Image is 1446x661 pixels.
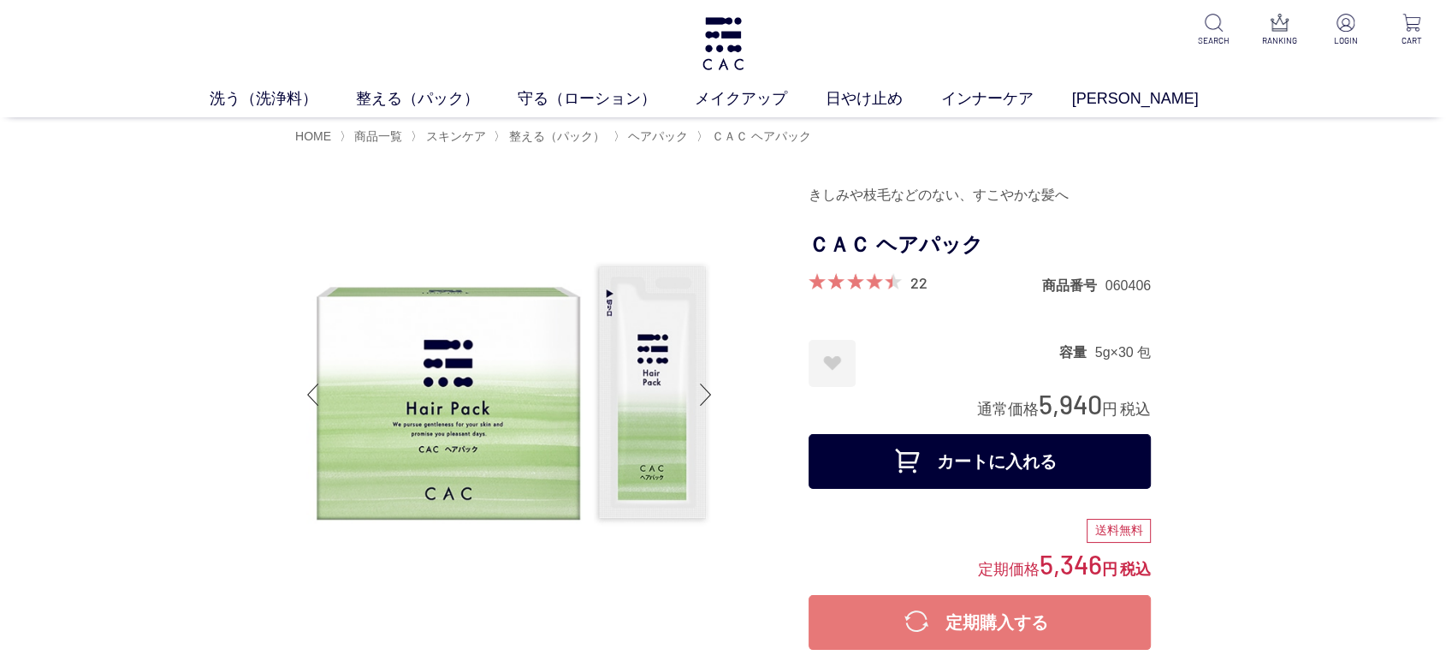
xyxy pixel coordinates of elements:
span: 通常価格 [977,401,1039,418]
span: 税込 [1120,561,1151,578]
span: 5,346 [1040,548,1102,580]
p: RANKING [1259,34,1301,47]
a: インナーケア [940,87,1071,110]
img: website_grey.svg [27,45,41,60]
a: 日やけ止め [825,87,940,110]
li: 〉 [339,128,406,145]
li: 〉 [696,128,815,145]
img: tab_domain_overview_orange.svg [58,101,72,115]
img: ＣＡＣ ヘアパック [295,181,723,609]
dt: 容量 [1059,343,1095,361]
div: ドメイン概要 [77,103,143,114]
div: 送料無料 [1087,519,1151,543]
p: CART [1390,34,1432,47]
h1: ＣＡＣ ヘアパック [809,226,1151,265]
span: 円 [1102,401,1117,418]
p: LOGIN [1325,34,1366,47]
a: ヘアパック [625,129,688,143]
div: きしみや枝毛などのない、すこやかな髪へ [809,181,1151,210]
span: ＣＡＣ ヘアパック [712,129,811,143]
div: ドメイン: [DOMAIN_NAME] [44,45,198,60]
div: キーワード流入 [199,103,276,114]
li: 〉 [494,128,609,145]
li: 〉 [411,128,490,145]
img: logo_orange.svg [27,27,41,41]
a: 整える（パック） [506,129,605,143]
button: 定期購入する [809,595,1151,650]
span: 5,940 [1039,388,1102,420]
p: SEARCH [1193,34,1235,47]
span: 定期価格 [978,559,1040,578]
a: [PERSON_NAME] [1071,87,1236,110]
a: 商品一覧 [351,129,402,143]
a: 洗う（洗浄料） [209,87,355,110]
a: 22 [910,273,927,292]
li: 〉 [613,128,692,145]
div: v 4.0.25 [48,27,84,41]
a: LOGIN [1325,14,1366,47]
span: ヘアパック [628,129,688,143]
span: 円 [1102,561,1117,578]
a: CART [1390,14,1432,47]
a: SEARCH [1193,14,1235,47]
span: スキンケア [426,129,486,143]
a: HOME [295,129,331,143]
a: 守る（ローション） [517,87,694,110]
a: スキンケア [423,129,486,143]
button: カートに入れる [809,434,1151,489]
dt: 商品番号 [1042,277,1105,295]
img: logo [700,17,746,70]
a: 整える（パック） [355,87,517,110]
span: 税込 [1120,401,1151,418]
a: ＣＡＣ ヘアパック [708,129,811,143]
a: メイクアップ [694,87,825,110]
dd: 060406 [1105,277,1151,295]
span: 商品一覧 [354,129,402,143]
a: お気に入りに登録する [809,340,856,387]
a: RANKING [1259,14,1301,47]
img: tab_keywords_by_traffic_grey.svg [180,101,193,115]
dd: 5g×30 包 [1095,343,1151,361]
span: 整える（パック） [509,129,605,143]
